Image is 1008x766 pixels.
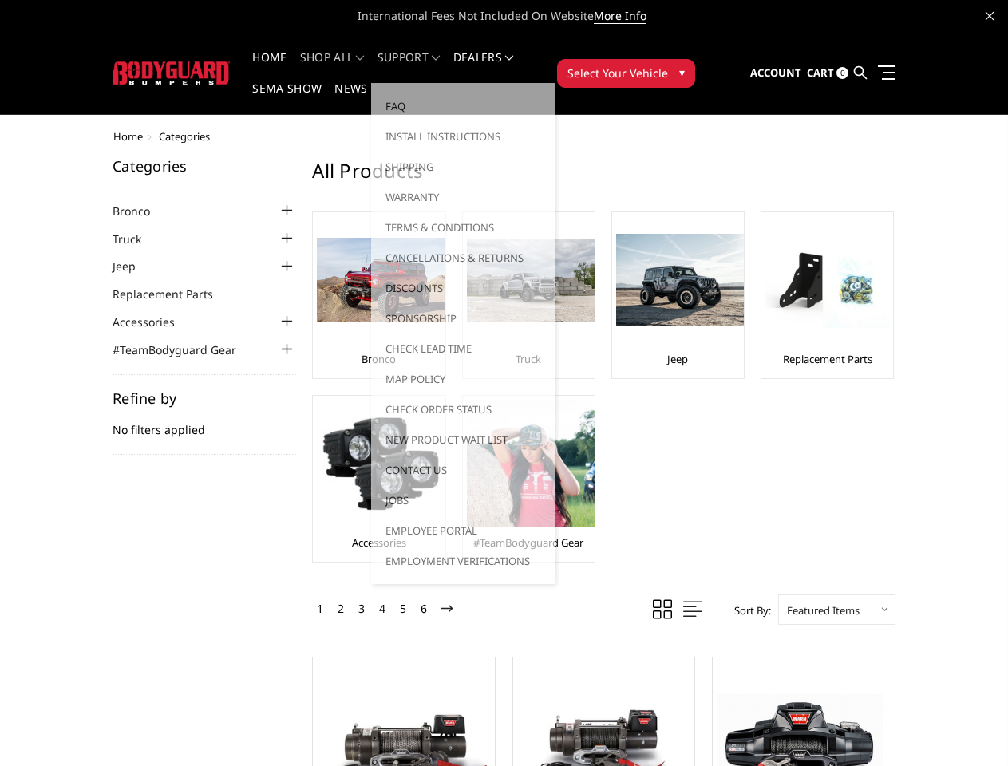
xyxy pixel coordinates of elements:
a: Bronco [362,352,396,366]
h5: Categories [113,159,296,173]
div: No filters applied [113,391,296,455]
span: Cart [807,65,834,80]
a: 1 [313,599,327,618]
a: Jobs [378,485,548,515]
a: SEMA Show [252,83,322,114]
a: Home [113,129,143,144]
a: Cancellations & Returns [378,243,548,273]
a: Check Lead Time [378,334,548,364]
span: Categories [159,129,210,144]
h1: All Products [312,159,895,195]
a: Employee Portal [378,515,548,546]
h5: Refine by [113,391,296,405]
a: FAQ [378,91,548,121]
a: Account [750,52,801,95]
a: 5 [396,599,410,618]
a: Shipping [378,152,548,182]
a: Truck [113,231,161,247]
a: 2 [334,599,348,618]
span: 0 [836,67,848,79]
a: Sponsorship [378,303,548,334]
a: MAP Policy [378,364,548,394]
a: 3 [354,599,369,618]
a: Replacement Parts [783,352,872,366]
a: Cart 0 [807,52,848,95]
a: Employment Verifications [378,546,548,576]
a: shop all [300,52,365,83]
img: BODYGUARD BUMPERS [113,61,231,85]
a: Accessories [113,314,195,330]
a: Support [378,52,441,83]
a: 4 [375,599,389,618]
a: Discounts [378,273,548,303]
a: Home [252,52,287,83]
a: Install Instructions [378,121,548,152]
button: Select Your Vehicle [557,59,695,88]
a: Jeep [113,258,156,274]
a: Replacement Parts [113,286,233,302]
a: Jeep [667,352,688,366]
a: More Info [594,8,646,24]
a: 6 [417,599,431,618]
span: Account [750,65,801,80]
a: Accessories [352,535,406,550]
label: Sort By: [725,598,771,622]
a: Warranty [378,182,548,212]
a: Terms & Conditions [378,212,548,243]
a: Dealers [453,52,514,83]
a: Contact Us [378,455,548,485]
a: Bronco [113,203,170,219]
a: #TeamBodyguard Gear [113,342,256,358]
span: ▾ [679,64,685,81]
a: New Product Wait List [378,424,548,455]
a: News [334,83,367,114]
a: Check Order Status [378,394,548,424]
span: Select Your Vehicle [567,65,668,81]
